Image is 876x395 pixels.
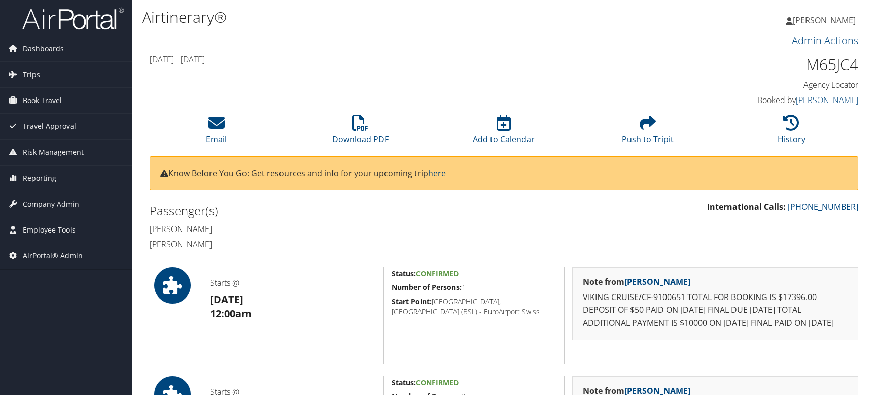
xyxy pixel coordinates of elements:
a: [PERSON_NAME] [786,5,866,36]
h5: [GEOGRAPHIC_DATA], [GEOGRAPHIC_DATA] (BSL) - EuroAirport Swiss [392,297,557,316]
strong: Status: [392,378,416,387]
img: airportal-logo.png [22,7,124,30]
h4: Starts @ [210,277,376,288]
span: [PERSON_NAME] [793,15,856,26]
span: Dashboards [23,36,64,61]
strong: Status: [392,269,416,278]
a: [PERSON_NAME] [796,94,858,106]
strong: 12:00am [210,307,252,320]
span: AirPortal® Admin [23,243,83,269]
h5: 1 [392,282,557,292]
a: Email [206,120,227,145]
h4: [DATE] - [DATE] [150,54,677,65]
span: Confirmed [416,378,459,387]
a: [PERSON_NAME] [624,276,690,287]
a: Download PDF [332,120,389,145]
h4: [PERSON_NAME] [150,239,497,250]
span: Travel Approval [23,114,76,139]
a: [PHONE_NUMBER] [788,201,858,212]
strong: [DATE] [210,292,243,306]
span: Trips [23,62,40,87]
strong: Start Point: [392,297,432,306]
span: Employee Tools [23,217,76,243]
span: Company Admin [23,191,79,217]
a: here [428,168,446,179]
h1: Airtinerary® [142,7,624,28]
span: Confirmed [416,269,459,278]
a: Push to Tripit [622,120,674,145]
span: Book Travel [23,88,62,113]
a: History [778,120,805,145]
h1: M65JC4 [692,54,858,75]
p: VIKING CRUISE/CF-9100651 TOTAL FOR BOOKING IS $17396.00 DEPOSIT OF $50 PAID ON [DATE] FINAL DUE [... [583,291,848,330]
span: Reporting [23,166,56,191]
a: Admin Actions [792,34,858,47]
strong: Number of Persons: [392,282,462,292]
span: Risk Management [23,140,84,165]
p: Know Before You Go: Get resources and info for your upcoming trip [160,167,848,180]
a: Add to Calendar [473,120,535,145]
strong: Note from [583,276,690,287]
h2: Passenger(s) [150,202,497,219]
strong: International Calls: [707,201,786,212]
h4: [PERSON_NAME] [150,223,497,235]
h4: Agency Locator [692,79,858,90]
h4: Booked by [692,94,858,106]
